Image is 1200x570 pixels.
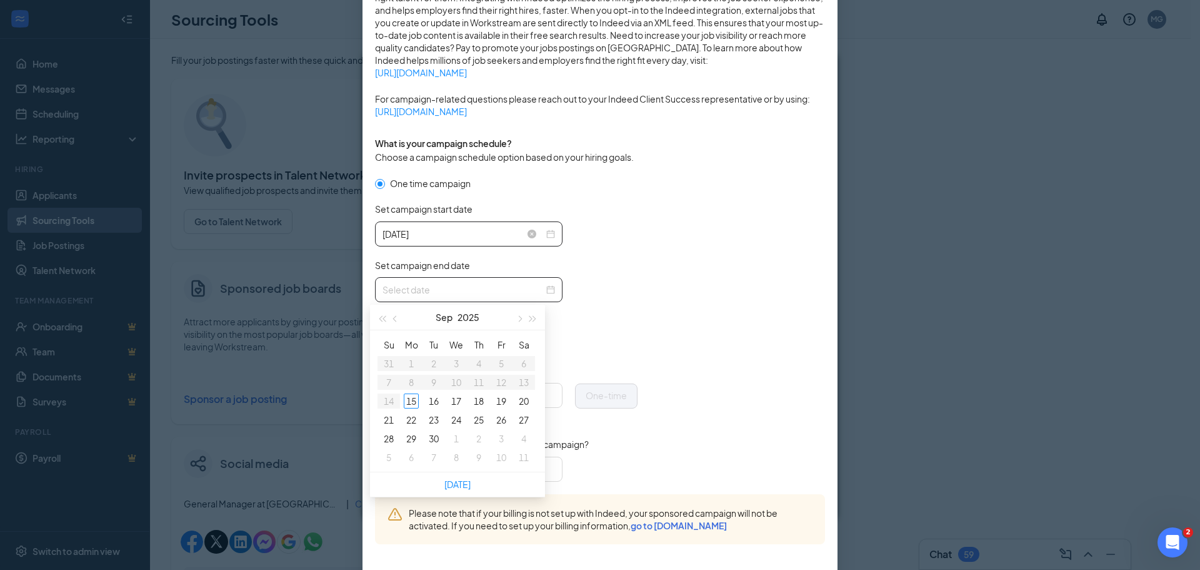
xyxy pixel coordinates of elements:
span: 2 [1183,527,1193,537]
span: close-circle [527,230,536,238]
div: 30 [426,431,441,446]
td: 2025-09-28 [377,429,400,448]
div: 24 [449,412,464,427]
span: What is your campaign schedule? [375,138,512,149]
div: 1 [449,431,464,446]
button: Sep [436,305,452,330]
th: Th [467,335,490,354]
td: 2025-10-06 [400,448,422,467]
div: 19 [494,394,509,409]
th: We [445,335,467,354]
div: 5 [381,450,396,465]
a: [URL][DOMAIN_NAME] [375,66,825,79]
td: 2025-09-29 [400,429,422,448]
div: 7 [426,450,441,465]
td: 2025-10-01 [445,429,467,448]
a: [DATE] [444,479,471,490]
td: 2025-10-07 [422,448,445,467]
a: go to [DOMAIN_NAME] [631,520,727,531]
div: 28 [381,431,396,446]
div: 8 [449,450,464,465]
div: 23 [426,412,441,427]
div: 6 [404,450,419,465]
div: 22 [404,412,419,427]
td: 2025-10-10 [490,448,512,467]
td: 2025-10-08 [445,448,467,467]
th: Fr [490,335,512,354]
td: 2025-10-03 [490,429,512,448]
td: 2025-09-15 [400,392,422,410]
span: Please note that if your billing is not set up with Indeed, your sponsored campaign will not be a... [409,507,812,532]
svg: Warning [387,507,402,522]
div: 21 [381,412,396,427]
div: 4 [516,431,531,446]
td: 2025-09-21 [377,410,400,429]
a: [URL][DOMAIN_NAME] [375,105,825,118]
th: Mo [400,335,422,354]
div: 11 [516,450,531,465]
td: 2025-09-20 [512,392,535,410]
td: 2025-09-17 [445,392,467,410]
th: Su [377,335,400,354]
div: 15 [404,394,419,409]
div: 17 [449,394,464,409]
td: 2025-09-22 [400,410,422,429]
td: 2025-10-02 [467,429,490,448]
td: 2025-09-18 [467,392,490,410]
button: 2025 [457,305,479,330]
div: 16 [426,394,441,409]
td: 2025-09-24 [445,410,467,429]
td: 2025-10-05 [377,448,400,467]
td: 2025-09-27 [512,410,535,429]
iframe: Intercom live chat [1157,527,1187,557]
span: One-time [586,390,627,401]
td: 2025-09-16 [422,392,445,410]
input: 2025-09-15 [382,227,544,241]
td: 2025-09-23 [422,410,445,429]
div: 2 [471,431,486,446]
div: 3 [494,431,509,446]
div: 25 [471,412,486,427]
div: 26 [494,412,509,427]
span: Set campaign end date [375,259,470,272]
div: 29 [404,431,419,446]
div: 27 [516,412,531,427]
td: 2025-09-19 [490,392,512,410]
span: Set campaign start date [375,203,472,215]
td: 2025-09-26 [490,410,512,429]
div: 9 [471,450,486,465]
span: Choose a campaign schedule option based on your hiring goals. [375,151,634,163]
span: For campaign-related questions please reach out to your Indeed Client Success representative or b... [375,93,825,118]
td: 2025-10-04 [512,429,535,448]
div: 20 [516,394,531,409]
div: 10 [494,450,509,465]
input: Select date [382,283,544,297]
td: 2025-10-11 [512,448,535,467]
td: 2025-09-30 [422,429,445,448]
td: 2025-10-09 [467,448,490,467]
th: Tu [422,335,445,354]
td: 2025-09-25 [467,410,490,429]
div: 18 [471,394,486,409]
th: Sa [512,335,535,354]
span: One time campaign [385,176,476,190]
